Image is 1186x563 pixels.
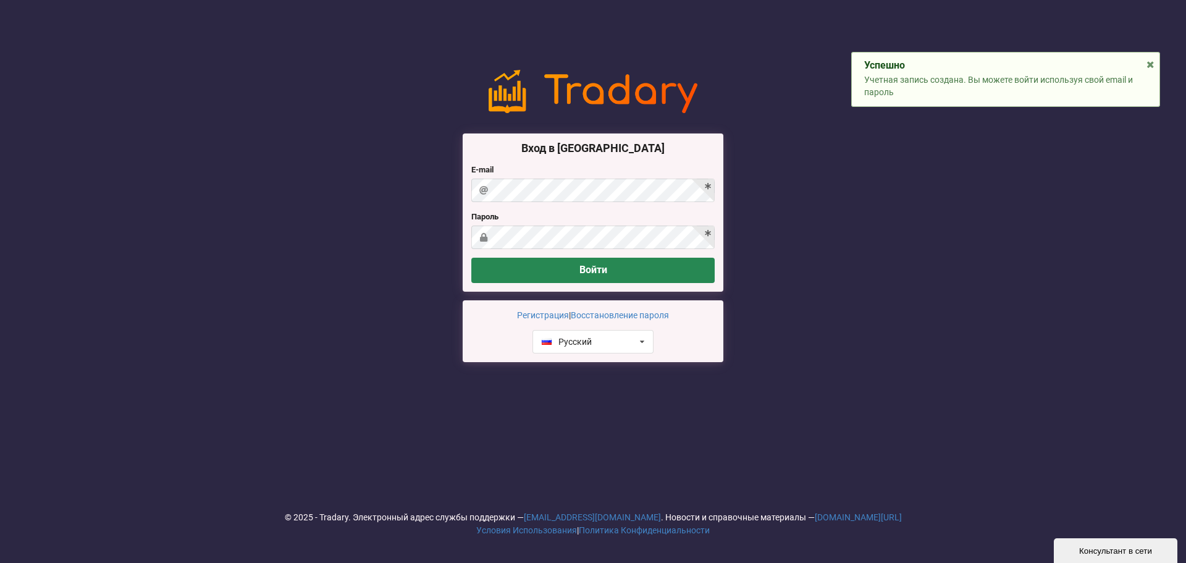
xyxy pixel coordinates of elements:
[9,511,1177,537] div: © 2025 - Tradary. Электронный адрес службы поддержки — . Новости и справочные материалы — |
[489,70,697,113] img: logo-noslogan-1ad60627477bfbe4b251f00f67da6d4e.png
[815,512,902,522] a: [DOMAIN_NAME][URL]
[517,310,569,320] a: Регистрация
[864,74,1147,98] p: Учетная запись создана. Вы можете войти используя свой email и пароль
[471,211,715,223] label: Пароль
[471,164,715,176] label: E-mail
[524,512,661,522] a: [EMAIL_ADDRESS][DOMAIN_NAME]
[542,337,592,346] div: Русский
[864,59,1147,72] div: Успешно
[476,525,577,535] a: Условия Использования
[1054,536,1180,563] iframe: chat widget
[579,525,710,535] a: Политика Конфиденциальности
[471,309,715,321] p: |
[471,141,715,155] h3: Вход в [GEOGRAPHIC_DATA]
[571,310,669,320] a: Восстановление пароля
[471,258,715,283] button: Войти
